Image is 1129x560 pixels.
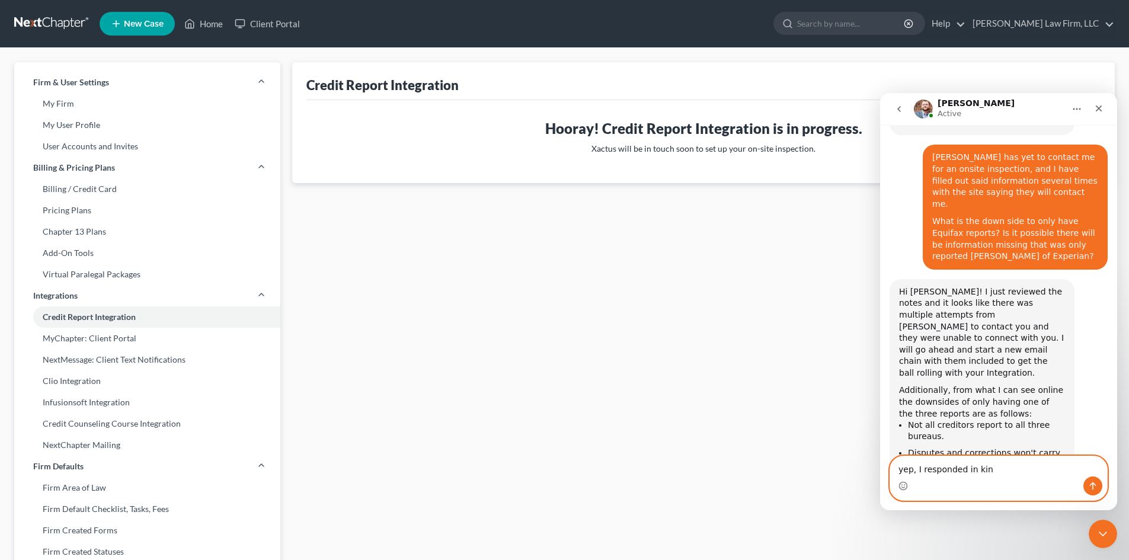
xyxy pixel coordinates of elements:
h3: Hooray! Credit Report Integration is in progress. [316,119,1091,138]
div: Credit Report Integration [306,76,459,94]
a: Credit Counseling Course Integration [14,413,280,434]
a: Infusionsoft Integration [14,392,280,413]
input: Search by name... [797,12,906,34]
a: Credit Report Integration [14,306,280,328]
a: Integrations [14,285,280,306]
a: Firm Area of Law [14,477,280,498]
a: Home [178,13,229,34]
a: Firm & User Settings [14,72,280,93]
a: Billing / Credit Card [14,178,280,200]
a: Help [926,13,965,34]
a: Firm Default Checklist, Tasks, Fees [14,498,280,520]
a: [PERSON_NAME] Law Firm, LLC [967,13,1114,34]
a: Chapter 13 Plans [14,221,280,242]
p: Xactus will be in touch soon to set up your on-site inspection. [316,143,1091,155]
a: NextMessage: Client Text Notifications [14,349,280,370]
a: My Firm [14,93,280,114]
a: Firm Created Forms [14,520,280,541]
a: Add-On Tools [14,242,280,264]
span: Billing & Pricing Plans [33,162,115,174]
span: Firm & User Settings [33,76,109,88]
a: Firm Defaults [14,456,280,477]
iframe: Intercom live chat [880,93,1117,510]
a: Virtual Paralegal Packages [14,264,280,285]
span: New Case [124,20,164,28]
a: Billing & Pricing Plans [14,157,280,178]
iframe: Intercom live chat [1089,520,1117,548]
a: NextChapter Mailing [14,434,280,456]
a: Pricing Plans [14,200,280,221]
a: MyChapter: Client Portal [14,328,280,349]
a: Clio Integration [14,370,280,392]
a: User Accounts and Invites [14,136,280,157]
a: Client Portal [229,13,306,34]
span: Firm Defaults [33,460,84,472]
span: Integrations [33,290,78,302]
a: My User Profile [14,114,280,136]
